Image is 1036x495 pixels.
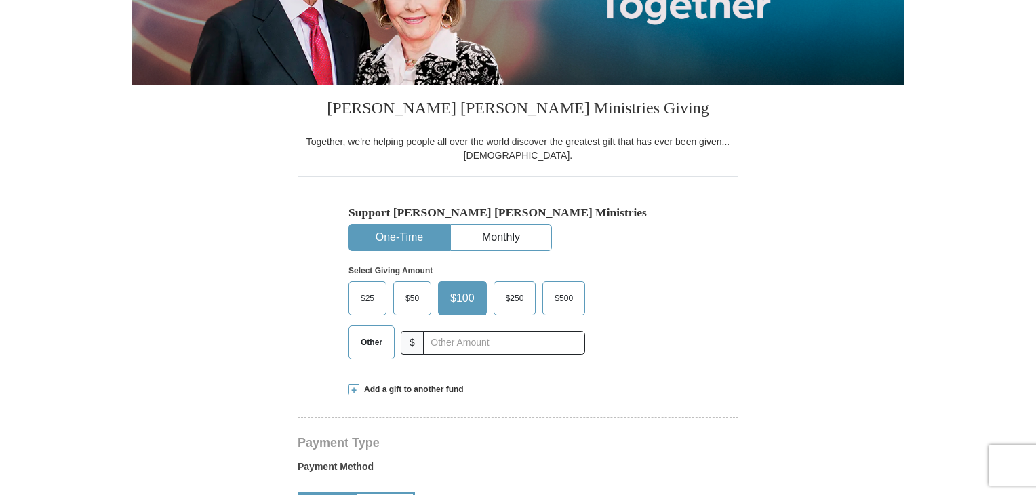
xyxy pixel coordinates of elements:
[401,331,424,355] span: $
[298,85,738,135] h3: [PERSON_NAME] [PERSON_NAME] Ministries Giving
[451,225,551,250] button: Monthly
[298,460,738,480] label: Payment Method
[354,332,389,353] span: Other
[499,288,531,309] span: $250
[298,135,738,162] div: Together, we're helping people all over the world discover the greatest gift that has ever been g...
[354,288,381,309] span: $25
[548,288,580,309] span: $500
[443,288,481,309] span: $100
[423,331,585,355] input: Other Amount
[349,225,450,250] button: One-Time
[359,384,464,395] span: Add a gift to another fund
[399,288,426,309] span: $50
[298,437,738,448] h4: Payment Type
[348,205,688,220] h5: Support [PERSON_NAME] [PERSON_NAME] Ministries
[348,266,433,275] strong: Select Giving Amount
